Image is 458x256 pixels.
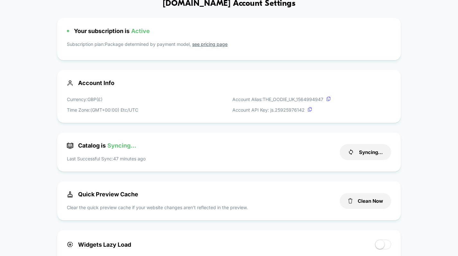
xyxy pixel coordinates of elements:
button: Syncing... [340,144,391,160]
p: Clear the quick preview cache if your website changes aren’t reflected in the preview. [67,204,248,211]
p: Time Zone: (GMT+00:00) Etc/UTC [67,107,138,113]
span: Quick Preview Cache [67,191,138,198]
a: see pricing page [192,41,228,47]
p: Account Alias: THE_OODIE_UK_1564994947 [232,96,331,103]
span: Account Info [67,80,391,86]
span: Widgets Lazy Load [67,241,131,248]
p: Currency: GBP ( £ ) [67,96,138,103]
button: Clean Now [340,193,391,209]
p: Last Successful Sync: 47 minutes ago [67,155,146,162]
span: Your subscription is [74,28,150,34]
span: Catalog is [67,142,136,149]
span: Active [131,28,150,34]
p: Account API Key: js. 25925976142 [232,107,331,113]
span: Syncing... [107,142,136,149]
p: Subscription plan: Package determined by payment model, [67,41,391,51]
